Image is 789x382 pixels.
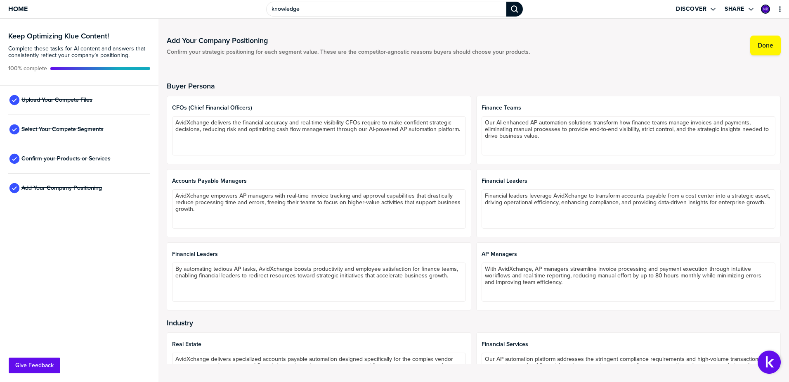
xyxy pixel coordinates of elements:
span: CFOs (Chief Financial Officers) [172,105,466,111]
h2: Industry [167,319,781,327]
h2: Buyer Persona [167,82,781,90]
textarea: Our AI-enhanced AP automation solutions transform how finance teams manage invoices and payments,... [482,116,775,155]
a: Edit Profile [760,4,771,14]
input: Search Klue [266,2,506,17]
button: Open Support Center [758,351,781,374]
textarea: AvidXchange delivers the financial accuracy and real-time visibility CFOs require to make confide... [172,116,466,155]
span: Financial Leaders [482,178,775,184]
span: Select Your Compete Segments [21,126,104,133]
span: Real Estate [172,341,466,348]
h3: Keep Optimizing Klue Content! [8,32,150,40]
span: Finance Teams [482,105,775,111]
img: e27295a11cbeda2273d407dbd81da4be-sml.png [762,5,769,13]
textarea: By automating tedious AP tasks, AvidXchange boosts productivity and employee satisfaction for fin... [172,263,466,302]
span: AP Managers [482,251,775,258]
span: Financial Leaders [172,251,466,258]
h1: Add Your Company Positioning [167,36,530,45]
span: Confirm your strategic positioning for each segment value. These are the competitor-agnostic reas... [167,49,530,55]
textarea: With AvidXchange, AP managers streamline invoice processing and payment execution through intuiti... [482,263,775,302]
span: Complete these tasks for AI content and answers that consistently reflect your company’s position... [8,45,150,59]
textarea: Financial leaders leverage AvidXchange to transform accounts payable from a cost center into a st... [482,189,775,229]
textarea: AvidXchange empowers AP managers with real-time invoice tracking and approval capabilities that d... [172,189,466,229]
label: Discover [676,5,706,13]
span: Upload Your Compete Files [21,97,92,103]
div: Search Klue [506,2,523,17]
label: Done [758,41,773,50]
span: Add Your Company Positioning [21,185,102,191]
div: Nathan Rodriguez [761,5,770,14]
label: Share [725,5,744,13]
span: Home [8,5,28,12]
span: Confirm your Products or Services [21,155,111,162]
span: Accounts Payable Managers [172,178,466,184]
button: Give Feedback [9,358,60,373]
span: Financial Services [482,341,775,348]
span: Active [8,65,47,72]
